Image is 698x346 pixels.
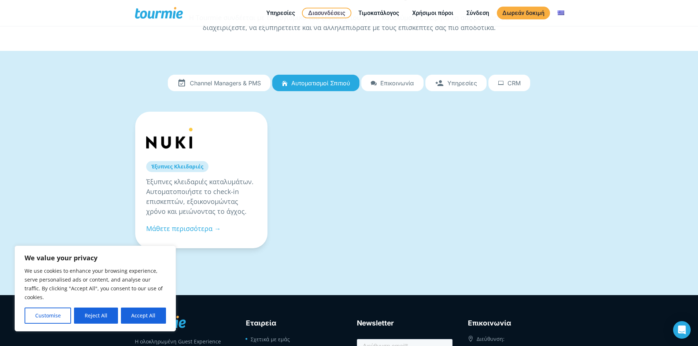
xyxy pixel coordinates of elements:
a: Έξυπνες Κλειδαριές [146,161,208,172]
p: We use cookies to enhance your browsing experience, serve personalised ads or content, and analys... [25,267,166,302]
button: Reject All [74,308,118,324]
a: Σχετικά με εμάς [251,336,290,343]
span: Αυτοματισμοί Σπιτιού [291,80,350,86]
a: Δωρεάν δοκιμή [497,7,550,19]
span: Υπηρεσίες [447,80,477,86]
h3: Εταιρεία [246,318,341,329]
button: Accept All [121,308,166,324]
div: Open Intercom Messenger [673,321,691,339]
span: Channel Managers & PMS [190,80,261,86]
p: Έξυπνες κλειδαριές καταλυμάτων. Αυτοματοποιήστε το check-in επισκεπτών, εξοικονομώντας χρόνο και ... [146,177,256,216]
span: Επικοινωνία [380,80,414,86]
a: Μάθετε περισσότερα → [146,224,221,233]
a: Χρήσιμοι πόροι [407,8,459,18]
p: We value your privacy [25,253,166,262]
span: CRM [507,80,521,86]
a: Τιμοκατάλογος [353,8,405,18]
h3: Eπικοινωνία [468,318,564,329]
button: Customise [25,308,71,324]
a: Διασυνδέσεις [302,8,351,18]
a: Υπηρεσίες [261,8,300,18]
a: Αλλαγή σε [552,8,570,18]
a: Σύνδεση [461,8,495,18]
span: Η Tourmie συνδέεται με το λογισμικό του ξενοδοχείου ή του καταλύματός σας, για να σας βοηθάει να ... [189,13,509,32]
h3: Newsletter [357,318,453,329]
